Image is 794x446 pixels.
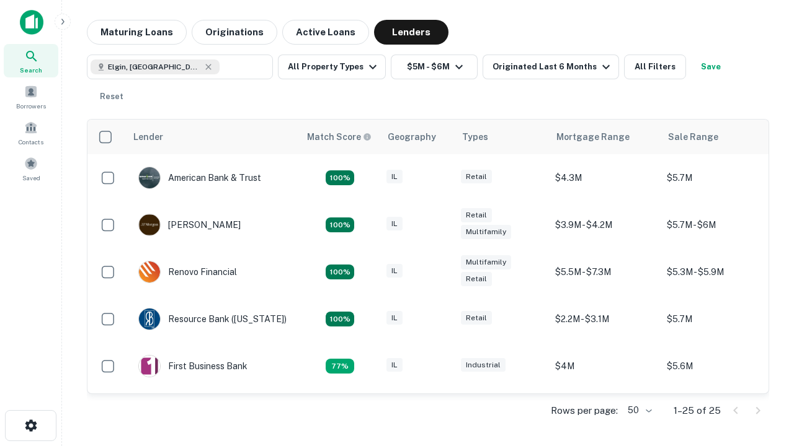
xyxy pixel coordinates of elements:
button: All Filters [624,55,686,79]
button: Originated Last 6 Months [483,55,619,79]
button: Save your search to get updates of matches that match your search criteria. [691,55,731,79]
a: Borrowers [4,80,58,113]
div: IL [386,311,403,325]
td: $3.9M - $4.2M [549,201,661,248]
td: $5.7M [661,154,772,201]
td: $5.3M - $5.9M [661,248,772,295]
th: Mortgage Range [549,120,661,154]
img: picture [139,308,160,330]
iframe: Chat Widget [732,307,794,367]
div: Industrial [461,358,506,372]
span: Search [20,65,42,75]
div: 50 [623,401,654,419]
th: Types [455,120,549,154]
td: $5.1M [661,390,772,437]
div: IL [386,264,403,278]
div: Originated Last 6 Months [493,59,613,74]
p: Rows per page: [551,403,618,418]
td: $5.5M - $7.3M [549,248,661,295]
div: Matching Properties: 4, hasApolloMatch: undefined [326,217,354,232]
span: Contacts [19,137,43,147]
td: $4.3M [549,154,661,201]
div: Matching Properties: 7, hasApolloMatch: undefined [326,170,354,185]
div: Types [462,129,488,144]
a: Saved [4,152,58,185]
div: Matching Properties: 4, hasApolloMatch: undefined [326,265,354,279]
div: American Bank & Trust [138,167,261,189]
div: Matching Properties: 3, hasApolloMatch: undefined [326,359,354,374]
div: Mortgage Range [556,129,630,144]
button: Active Loans [282,20,369,45]
th: Lender [126,120,300,154]
div: IL [386,170,403,184]
button: Originations [192,20,277,45]
button: All Property Types [278,55,386,79]
button: Reset [92,84,132,109]
th: Geography [380,120,455,154]
img: picture [139,356,160,377]
div: First Business Bank [138,355,248,377]
div: Multifamily [461,255,511,269]
div: Retail [461,208,492,222]
div: IL [386,217,403,231]
span: Elgin, [GEOGRAPHIC_DATA], [GEOGRAPHIC_DATA] [108,61,201,72]
td: $5.6M [661,343,772,390]
img: picture [139,214,160,235]
span: Saved [22,173,40,183]
th: Sale Range [661,120,772,154]
span: Borrowers [16,101,46,111]
button: $5M - $6M [391,55,478,79]
td: $5.7M [661,295,772,343]
div: Multifamily [461,225,511,239]
div: Geography [388,129,436,144]
th: Capitalize uses an advanced AI algorithm to match your search with the best lender. The match sco... [300,120,380,154]
div: Retail [461,311,492,325]
p: 1–25 of 25 [674,403,721,418]
div: IL [386,358,403,372]
div: Matching Properties: 4, hasApolloMatch: undefined [326,312,354,326]
div: Lender [133,129,163,144]
td: $4M [549,343,661,390]
img: picture [139,261,160,282]
div: Sale Range [668,129,718,144]
div: Retail [461,272,492,286]
div: Capitalize uses an advanced AI algorithm to match your search with the best lender. The match sco... [307,130,372,144]
h6: Match Score [307,130,369,144]
button: Maturing Loans [87,20,187,45]
div: Renovo Financial [138,261,237,283]
td: $5.7M - $6M [661,201,772,248]
a: Search [4,44,58,77]
td: $2.2M - $3.1M [549,295,661,343]
img: capitalize-icon.png [20,10,43,35]
img: picture [139,167,160,188]
a: Contacts [4,116,58,149]
div: [PERSON_NAME] [138,214,241,236]
div: Retail [461,170,492,184]
div: Resource Bank ([US_STATE]) [138,308,287,330]
button: Lenders [374,20,448,45]
td: $3.1M [549,390,661,437]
